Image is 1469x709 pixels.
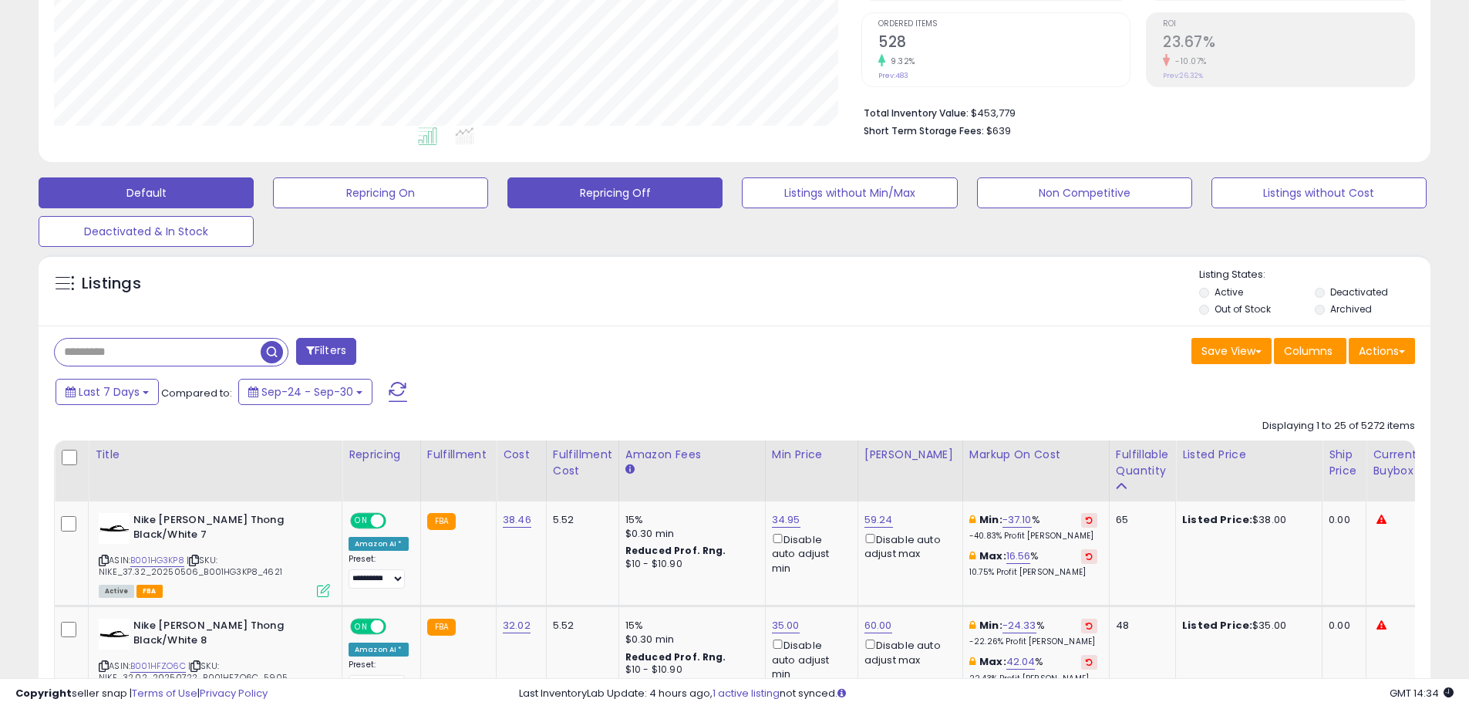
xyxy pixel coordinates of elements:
b: Nike [PERSON_NAME] Thong Black/White 8 [133,619,321,651]
a: 32.02 [503,618,531,633]
b: Reduced Prof. Rng. [625,544,726,557]
div: Disable auto adjust max [864,636,951,667]
div: Cost [503,447,540,463]
div: ASIN: [99,513,330,596]
div: 48 [1116,619,1164,633]
div: $35.00 [1182,619,1310,633]
span: | SKU: NIKE_32.02_20250722_B001HFZO6C_5905 [99,660,288,683]
div: Preset: [349,660,409,694]
div: Preset: [349,554,409,589]
b: Total Inventory Value: [864,106,969,120]
h5: Listings [82,273,141,295]
span: $639 [986,123,1011,138]
small: Prev: 483 [878,71,908,80]
img: 21JboHxxU+L._SL40_.jpg [99,619,130,650]
label: Out of Stock [1215,302,1271,316]
div: Min Price [772,447,851,463]
a: 35.00 [772,618,800,633]
li: $453,779 [864,103,1403,121]
span: ON [352,620,371,633]
span: Sep-24 - Sep-30 [261,384,353,400]
div: seller snap | | [15,687,268,701]
div: Amazon AI * [349,643,409,657]
h2: 528 [878,33,1130,54]
b: Max: [979,654,1006,669]
small: FBA [427,513,456,530]
a: -37.10 [1002,512,1032,528]
b: Min: [979,618,1002,633]
button: Filters [296,338,356,365]
a: 38.46 [503,512,531,528]
div: Title [95,447,335,463]
label: Deactivated [1330,285,1388,299]
label: Active [1215,285,1243,299]
a: 16.56 [1006,549,1031,564]
small: Prev: 26.32% [1163,71,1203,80]
button: Listings without Min/Max [742,177,957,208]
button: Non Competitive [977,177,1192,208]
div: $10 - $10.90 [625,558,753,571]
div: % [969,549,1097,578]
div: 5.52 [553,619,607,633]
button: Default [39,177,254,208]
p: -40.83% Profit [PERSON_NAME] [969,531,1097,542]
button: Columns [1274,338,1346,364]
div: Markup on Cost [969,447,1103,463]
div: Disable auto adjust min [772,531,846,576]
small: FBA [427,619,456,636]
div: 0.00 [1329,619,1354,633]
a: B001HFZO6C [130,660,186,673]
a: 34.95 [772,512,800,528]
div: Disable auto adjust max [864,531,951,561]
a: Terms of Use [132,686,197,701]
small: Amazon Fees. [625,463,635,477]
div: Displaying 1 to 25 of 5272 items [1262,419,1415,434]
b: Reduced Prof. Rng. [625,650,726,663]
a: B001HG3KP8 [130,554,184,567]
div: 15% [625,619,753,633]
button: Deactivated & In Stock [39,216,254,247]
p: -22.26% Profit [PERSON_NAME] [969,636,1097,647]
div: Fulfillment Cost [553,447,612,479]
b: Short Term Storage Fees: [864,124,984,137]
div: Ship Price [1329,447,1359,479]
span: Compared to: [161,386,232,400]
span: | SKU: NIKE_37.32_20250506_B001HG3KP8_4621 [99,554,282,577]
span: OFF [384,620,409,633]
div: Repricing [349,447,414,463]
button: Last 7 Days [56,379,159,405]
b: Nike [PERSON_NAME] Thong Black/White 7 [133,513,321,545]
div: Listed Price [1182,447,1316,463]
div: Fulfillable Quantity [1116,447,1169,479]
a: 1 active listing [713,686,780,701]
span: FBA [136,585,163,598]
span: All listings currently available for purchase on Amazon [99,585,134,598]
div: Amazon Fees [625,447,759,463]
div: Current Buybox Price [1373,447,1452,479]
a: 59.24 [864,512,893,528]
span: Columns [1284,343,1333,359]
button: Actions [1349,338,1415,364]
div: [PERSON_NAME] [864,447,956,463]
div: ASIN: [99,619,330,701]
a: 42.04 [1006,654,1036,670]
div: Amazon AI * [349,537,409,551]
div: 0.00 [1329,513,1354,527]
div: $0.30 min [625,527,753,541]
span: ROI [1163,20,1414,29]
span: 2025-10-8 14:34 GMT [1390,686,1454,701]
strong: Copyright [15,686,72,701]
div: $38.00 [1182,513,1310,527]
a: 60.00 [864,618,892,633]
button: Repricing Off [507,177,723,208]
span: OFF [384,515,409,528]
div: % [969,655,1097,684]
label: Archived [1330,302,1372,316]
b: Listed Price: [1182,618,1252,633]
p: Listing States: [1199,268,1430,282]
div: % [969,619,1097,647]
div: $0.30 min [625,633,753,647]
b: Max: [979,549,1006,563]
button: Repricing On [273,177,488,208]
div: 15% [625,513,753,527]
